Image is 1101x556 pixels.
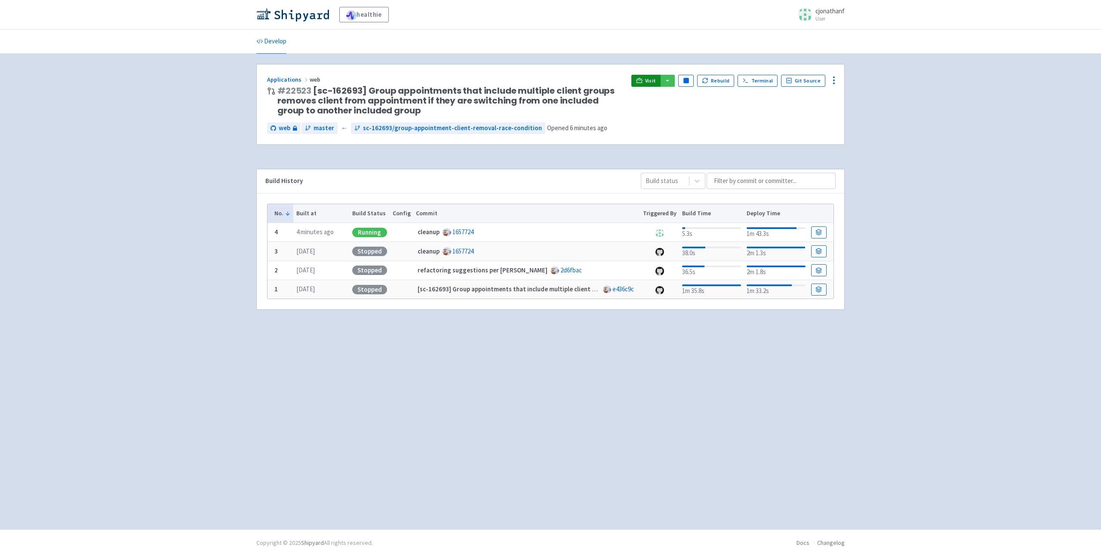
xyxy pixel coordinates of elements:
b: 3 [274,247,278,255]
time: [DATE] [296,266,315,274]
a: Git Source [781,75,825,87]
div: 2m 1.3s [747,245,806,258]
time: [DATE] [296,247,315,255]
div: Stopped [352,285,387,294]
b: 4 [274,228,278,236]
b: 1 [274,285,278,293]
a: web [267,122,301,134]
strong: refactoring suggestions per [PERSON_NAME] [418,266,547,274]
b: 2 [274,266,278,274]
th: Build Status [349,204,390,223]
div: Running [352,228,387,237]
a: sc-162693/group-appointment-client-removal-race-condition [351,122,545,134]
button: No. [274,209,291,218]
th: Build Time [679,204,744,223]
a: Applications [267,76,310,83]
div: 1m 43.3s [747,226,806,239]
div: 36.5s [682,264,741,277]
a: Build Details [811,264,827,276]
span: master [314,123,334,133]
a: #22523 [277,85,311,97]
a: cjonathanf User [793,8,845,21]
a: e436c9c [612,285,634,293]
div: 38.0s [682,245,741,258]
a: Visit [631,75,661,87]
span: [sc-162693] Group appointments that include multiple client groups removes client from appointmen... [277,86,624,116]
a: Build Details [811,226,827,238]
a: Build Details [811,245,827,257]
button: Pause [678,75,694,87]
a: 1657724 [452,247,474,255]
span: ← [341,123,348,133]
a: Terminal [738,75,778,87]
th: Built at [293,204,349,223]
div: 5.3s [682,226,741,239]
strong: cleanup [418,228,440,236]
div: 1m 33.2s [747,283,806,296]
th: Commit [413,204,640,223]
a: Changelog [817,539,845,547]
time: [DATE] [296,285,315,293]
span: sc-162693/group-appointment-client-removal-race-condition [363,123,542,133]
button: Rebuild [697,75,734,87]
div: 2m 1.8s [747,264,806,277]
small: User [815,16,845,21]
time: 4 minutes ago [296,228,334,236]
a: healthie [339,7,389,22]
div: Build History [265,176,627,186]
a: Develop [256,30,286,54]
a: master [301,122,338,134]
div: Stopped [352,247,387,256]
strong: [sc-162693] Group appointments that include multiple client groups removes client from appointmen... [418,285,918,293]
a: Shipyard [301,539,324,547]
th: Triggered By [640,204,680,223]
th: Deploy Time [744,204,808,223]
a: 2d6fbac [560,266,582,274]
input: Filter by commit or committer... [707,173,836,189]
img: Shipyard logo [256,8,329,21]
span: cjonathanf [815,7,845,15]
a: 1657724 [452,228,474,236]
span: Visit [645,77,656,84]
th: Config [390,204,413,223]
span: web [310,76,322,83]
a: Docs [797,539,809,547]
a: Build Details [811,284,827,296]
div: Copyright © 2025 All rights reserved. [256,538,373,547]
strong: cleanup [418,247,440,255]
span: web [279,123,290,133]
div: Stopped [352,266,387,275]
span: Opened [547,124,607,132]
div: 1m 35.8s [682,283,741,296]
time: 6 minutes ago [570,124,607,132]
